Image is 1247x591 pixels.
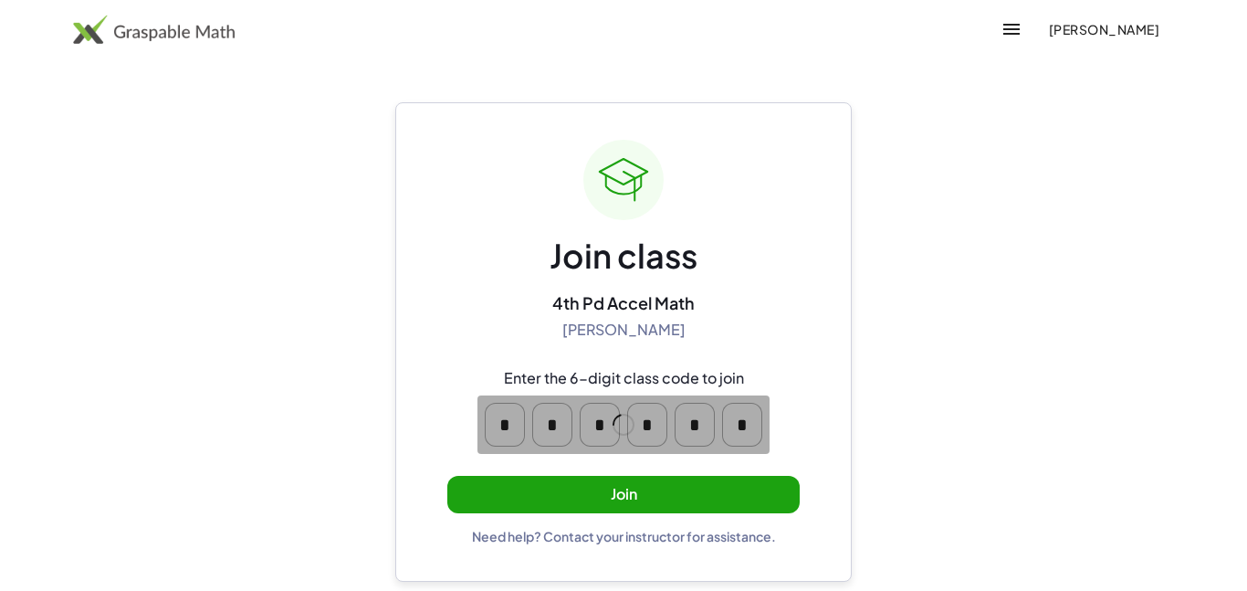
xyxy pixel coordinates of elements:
[552,292,695,313] div: 4th Pd Accel Math
[550,235,697,278] div: Join class
[1033,13,1174,46] button: [PERSON_NAME]
[1048,21,1159,37] span: [PERSON_NAME]
[447,476,800,513] button: Join
[562,321,686,340] div: [PERSON_NAME]
[504,369,744,388] div: Enter the 6-digit class code to join
[472,528,776,544] div: Need help? Contact your instructor for assistance.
